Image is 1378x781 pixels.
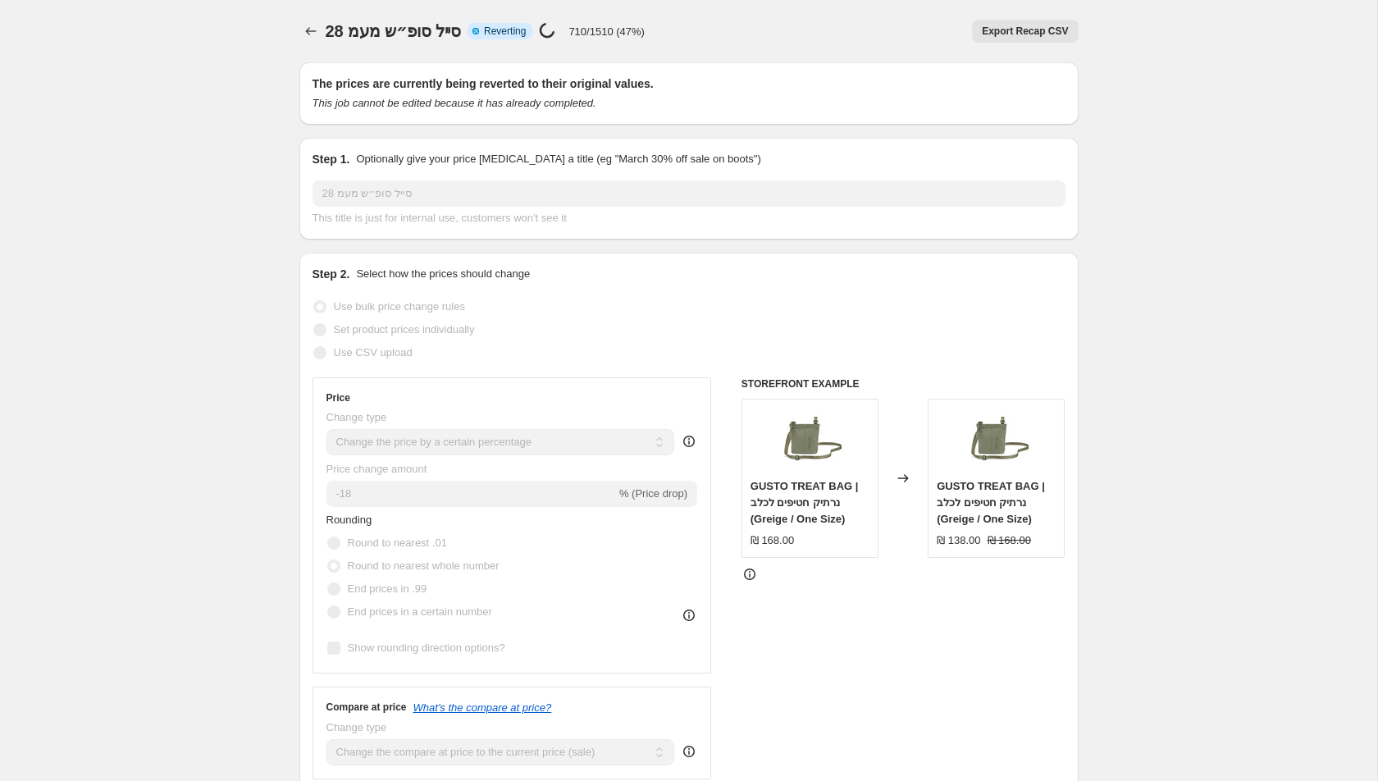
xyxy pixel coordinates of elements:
[348,605,492,618] span: End prices in a certain number
[326,514,372,526] span: Rounding
[568,25,645,38] p: 710/1510 (47%)
[348,537,447,549] span: Round to nearest .01
[777,408,842,473] img: MC_C13-017-05_Accessories_Gusto_Treat_Bag_Grolive_copy_80x.jpg
[964,408,1029,473] img: MC_C13-017-05_Accessories_Gusto_Treat_Bag_Grolive_copy_80x.jpg
[751,480,859,525] span: GUSTO TREAT BAG | נרתיק חטיפים לכלב (Greige / One Size)
[348,559,500,572] span: Round to nearest whole number
[313,212,567,224] span: This title is just for internal use, customers won't see it
[326,701,407,714] h3: Compare at price
[982,25,1068,38] span: Export Recap CSV
[313,75,1065,92] h2: The prices are currently being reverted to their original values.
[741,377,1065,390] h6: STOREFRONT EXAMPLE
[356,266,530,282] p: Select how the prices should change
[326,411,387,423] span: Change type
[326,721,387,733] span: Change type
[972,20,1078,43] button: Export Recap CSV
[326,463,427,475] span: Price change amount
[326,22,462,40] span: 28 סייל סופ״ש מעמ
[313,266,350,282] h2: Step 2.
[413,701,552,714] button: What's the compare at price?
[356,151,760,167] p: Optionally give your price [MEDICAL_DATA] a title (eg "March 30% off sale on boots")
[348,582,427,595] span: End prices in .99
[334,300,465,313] span: Use bulk price change rules
[299,20,322,43] button: Price change jobs
[348,642,505,654] span: Show rounding direction options?
[937,532,980,549] div: ₪ 138.00
[334,323,475,336] span: Set product prices individually
[313,97,596,109] i: This job cannot be edited because it has already completed.
[326,481,616,507] input: -15
[334,346,413,359] span: Use CSV upload
[751,532,794,549] div: ₪ 168.00
[937,480,1045,525] span: GUSTO TREAT BAG | נרתיק חטיפים לכלב (Greige / One Size)
[988,532,1031,549] strike: ₪ 168.00
[313,180,1065,207] input: 30% off holiday sale
[313,151,350,167] h2: Step 1.
[619,487,687,500] span: % (Price drop)
[484,25,526,38] span: Reverting
[681,743,697,760] div: help
[326,391,350,404] h3: Price
[681,433,697,450] div: help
